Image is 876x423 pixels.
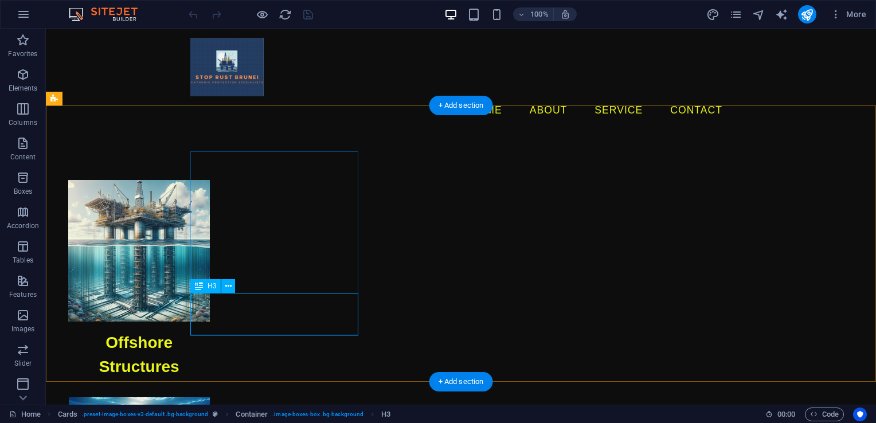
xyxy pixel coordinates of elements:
span: More [830,9,866,20]
div: + Add section [429,372,493,391]
button: design [706,7,720,21]
button: text_generator [775,7,789,21]
p: Columns [9,118,37,127]
button: publish [798,5,816,23]
span: . image-boxes-box .bg-background [272,408,363,421]
p: Features [9,290,37,299]
i: Design (Ctrl+Alt+Y) [706,8,719,21]
img: Editor Logo [66,7,152,21]
span: Click to select. Double-click to edit [236,408,268,421]
i: Navigator [752,8,765,21]
span: Click to select. Double-click to edit [58,408,77,421]
div: + Add section [429,96,493,115]
p: Boxes [14,187,33,196]
span: . preset-image-boxes-v3-default .bg-background [82,408,208,421]
p: Images [11,324,35,334]
h6: Session time [765,408,796,421]
p: Elements [9,84,38,93]
button: Code [805,408,844,421]
button: More [826,5,871,23]
span: 00 00 [777,408,795,421]
span: Click to select. Double-click to edit [381,408,390,421]
i: Reload page [279,8,292,21]
p: Favorites [8,49,37,58]
p: Content [10,152,36,162]
a: Click to cancel selection. Double-click to open Pages [9,408,41,421]
button: reload [278,7,292,21]
i: Publish [800,8,814,21]
span: Code [810,408,839,421]
span: : [785,410,787,418]
button: navigator [752,7,766,21]
p: Slider [14,359,32,368]
span: H3 [208,283,216,289]
p: Accordion [7,221,39,230]
nav: breadcrumb [58,408,391,421]
button: 100% [513,7,554,21]
p: Tables [13,256,33,265]
i: Pages (Ctrl+Alt+S) [729,8,742,21]
button: Click here to leave preview mode and continue editing [255,7,269,21]
h6: 100% [530,7,549,21]
i: On resize automatically adjust zoom level to fit chosen device. [560,9,570,19]
button: pages [729,7,743,21]
i: AI Writer [775,8,788,21]
button: Usercentrics [853,408,867,421]
i: This element is a customizable preset [213,411,218,417]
